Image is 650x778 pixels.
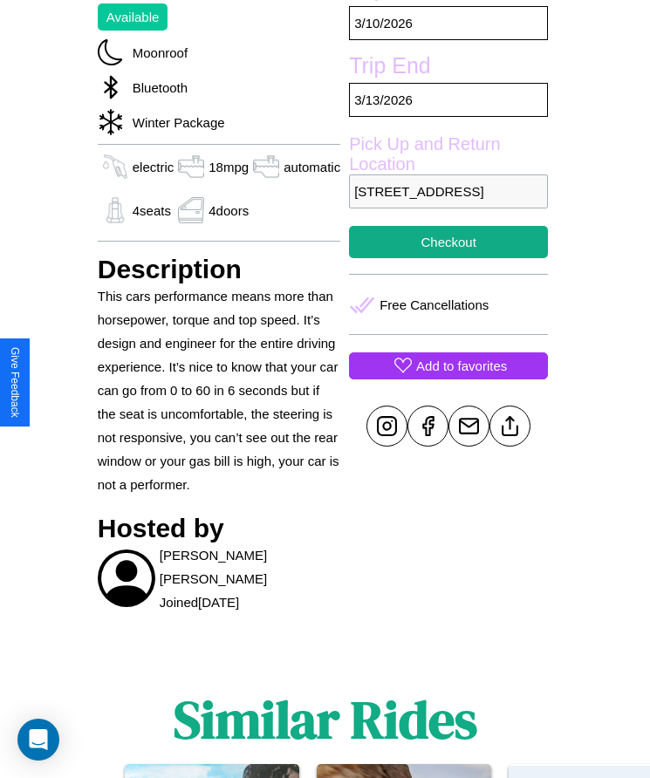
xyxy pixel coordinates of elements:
p: Winter Package [124,111,225,134]
p: Moonroof [124,41,188,65]
p: This cars performance means more than horsepower, torque and top speed. It’s design and engineer ... [98,284,340,496]
p: Add to favorites [416,354,507,378]
p: Free Cancellations [380,293,489,317]
p: Available [106,5,160,29]
img: gas [98,154,133,180]
h3: Description [98,255,340,284]
p: 3 / 10 / 2026 [349,6,548,40]
p: 4 seats [133,199,171,222]
div: Open Intercom Messenger [17,719,59,761]
p: Joined [DATE] [160,590,239,614]
button: Checkout [349,226,548,258]
p: Bluetooth [124,76,188,99]
h3: Hosted by [98,514,340,543]
img: gas [174,154,209,180]
p: 18 mpg [209,155,249,179]
label: Pick Up and Return Location [349,134,548,174]
img: gas [174,197,209,223]
div: Give Feedback [9,347,21,418]
p: 3 / 13 / 2026 [349,83,548,117]
label: Trip End [349,53,548,83]
p: automatic [284,155,340,179]
p: 4 doors [209,199,249,222]
p: [PERSON_NAME] [PERSON_NAME] [160,543,340,590]
img: gas [249,154,284,180]
img: gas [98,197,133,223]
button: Add to favorites [349,352,548,379]
h1: Similar Rides [174,684,477,755]
p: electric [133,155,174,179]
p: [STREET_ADDRESS] [349,174,548,208]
